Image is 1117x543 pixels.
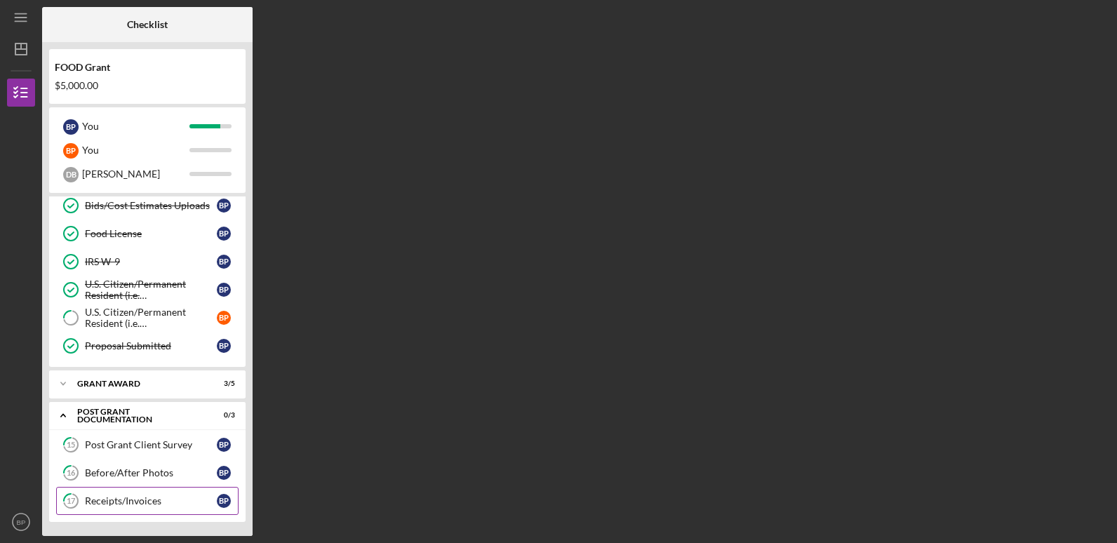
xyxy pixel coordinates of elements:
div: D B [63,167,79,182]
div: B P [217,255,231,269]
div: B P [217,227,231,241]
div: Bids/Cost Estimates Uploads [85,200,217,211]
button: BP [7,508,35,536]
div: B P [217,438,231,452]
div: $5,000.00 [55,80,240,91]
div: B P [63,143,79,159]
div: U.S. Citizen/Permanent Resident (i.e. [DEMOGRAPHIC_DATA])? [85,307,217,329]
div: B P [217,283,231,297]
div: [PERSON_NAME] [82,162,189,186]
a: Proposal SubmittedBP [56,332,239,360]
div: IRS W-9 [85,256,217,267]
tspan: 16 [67,469,76,478]
a: 15Post Grant Client SurveyBP [56,431,239,459]
div: Grant Award [77,380,200,388]
a: Food LicenseBP [56,220,239,248]
div: B P [217,466,231,480]
div: Post Grant Client Survey [85,439,217,450]
tspan: 15 [67,441,75,450]
div: B P [217,494,231,508]
div: 3 / 5 [210,380,235,388]
a: 17Receipts/InvoicesBP [56,487,239,515]
a: IRS W-9BP [56,248,239,276]
div: You [82,138,189,162]
tspan: 17 [67,497,76,506]
div: You [82,114,189,138]
div: B P [217,311,231,325]
b: Checklist [127,19,168,30]
text: BP [17,518,26,526]
div: U.S. Citizen/Permanent Resident (i.e. [DEMOGRAPHIC_DATA])? [85,279,217,301]
div: B P [217,199,231,213]
a: Bids/Cost Estimates UploadsBP [56,192,239,220]
div: Receipts/Invoices [85,495,217,507]
div: FOOD Grant [55,62,240,73]
div: B P [63,119,79,135]
a: 16Before/After PhotosBP [56,459,239,487]
a: U.S. Citizen/Permanent Resident (i.e. [DEMOGRAPHIC_DATA])?BP [56,276,239,304]
div: Food License [85,228,217,239]
div: Post Grant Documentation [77,408,200,424]
div: B P [217,339,231,353]
div: Proposal Submitted [85,340,217,351]
div: 0 / 3 [210,411,235,420]
a: U.S. Citizen/Permanent Resident (i.e. [DEMOGRAPHIC_DATA])?BP [56,304,239,332]
div: Before/After Photos [85,467,217,478]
